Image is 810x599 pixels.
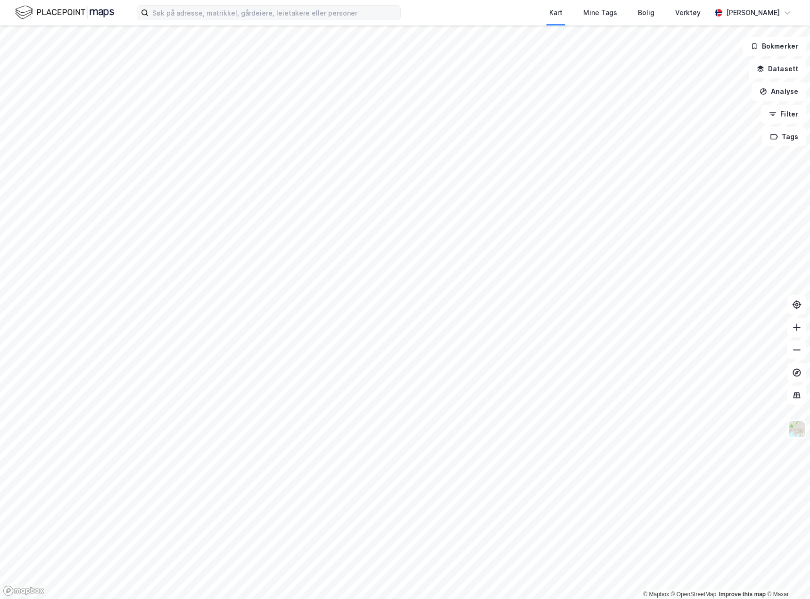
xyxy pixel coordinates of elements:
a: Mapbox [643,591,669,598]
div: Kontrollprogram for chat [763,554,810,599]
a: OpenStreetMap [671,591,717,598]
input: Søk på adresse, matrikkel, gårdeiere, leietakere eller personer [149,6,400,20]
img: Z [788,420,806,438]
a: Improve this map [719,591,766,598]
iframe: Chat Widget [763,554,810,599]
div: Bolig [638,7,654,18]
button: Datasett [749,59,806,78]
button: Bokmerker [743,37,806,56]
div: Kart [549,7,562,18]
button: Tags [762,127,806,146]
img: logo.f888ab2527a4732fd821a326f86c7f29.svg [15,4,114,21]
button: Filter [761,105,806,124]
div: [PERSON_NAME] [726,7,780,18]
a: Mapbox homepage [3,585,44,596]
div: Mine Tags [583,7,617,18]
div: Verktøy [675,7,701,18]
button: Analyse [752,82,806,101]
